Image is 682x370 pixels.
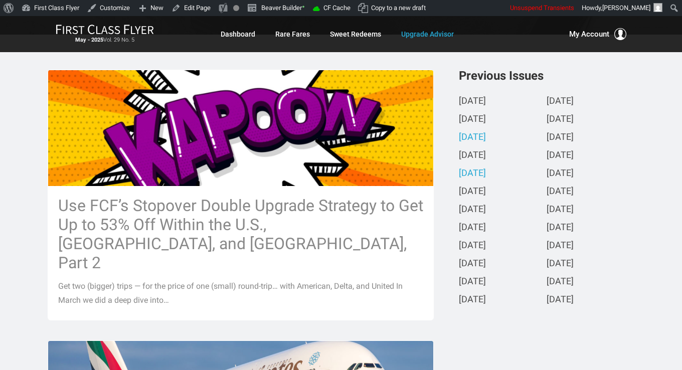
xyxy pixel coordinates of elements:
[569,28,609,40] span: My Account
[302,2,305,12] span: •
[48,70,434,320] a: Use FCF’s Stopover Double Upgrade Strategy to Get Up to 53% Off Within the U.S., [GEOGRAPHIC_DATA...
[602,4,650,12] span: [PERSON_NAME]
[459,205,486,215] a: [DATE]
[459,70,634,82] h3: Previous Issues
[459,295,486,305] a: [DATE]
[547,168,574,179] a: [DATE]
[547,187,574,197] a: [DATE]
[221,25,255,43] a: Dashboard
[459,168,486,179] a: [DATE]
[459,114,486,125] a: [DATE]
[547,114,574,125] a: [DATE]
[459,223,486,233] a: [DATE]
[56,37,154,44] small: Vol. 29 No. 5
[56,24,154,44] a: First Class FlyerMay - 2025Vol. 29 No. 5
[58,196,423,272] h3: Use FCF’s Stopover Double Upgrade Strategy to Get Up to 53% Off Within the U.S., [GEOGRAPHIC_DATA...
[459,150,486,161] a: [DATE]
[547,150,574,161] a: [DATE]
[56,24,154,35] img: First Class Flyer
[569,28,626,40] button: My Account
[459,259,486,269] a: [DATE]
[547,241,574,251] a: [DATE]
[547,205,574,215] a: [DATE]
[547,259,574,269] a: [DATE]
[275,25,310,43] a: Rare Fares
[459,187,486,197] a: [DATE]
[547,223,574,233] a: [DATE]
[459,277,486,287] a: [DATE]
[75,37,103,43] strong: May - 2025
[459,132,486,143] a: [DATE]
[547,277,574,287] a: [DATE]
[459,241,486,251] a: [DATE]
[330,25,381,43] a: Sweet Redeems
[459,96,486,107] a: [DATE]
[547,96,574,107] a: [DATE]
[401,25,454,43] a: Upgrade Advisor
[547,132,574,143] a: [DATE]
[547,295,574,305] a: [DATE]
[510,4,574,12] span: Unsuspend Transients
[58,279,423,307] p: Get two (bigger) trips — for the price of one (small) round-trip… with American, Delta, and Unite...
